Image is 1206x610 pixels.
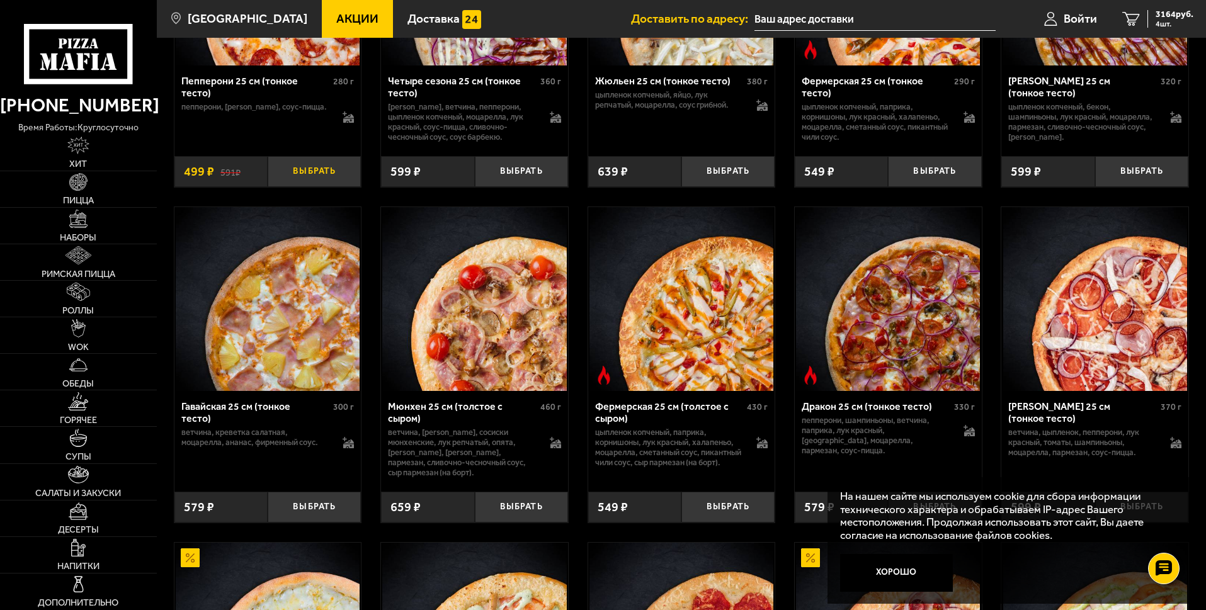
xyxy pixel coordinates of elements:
[802,75,951,99] div: Фермерская 25 см (тонкое тесто)
[795,207,982,391] a: Острое блюдоДракон 25 см (тонкое тесто)
[804,499,834,514] span: 579 ₽
[62,306,94,315] span: Роллы
[462,10,481,29] img: 15daf4d41897b9f0e9f617042186c801.svg
[1008,427,1158,458] p: ветчина, цыпленок, пепперони, лук красный, томаты, шампиньоны, моцарелла, пармезан, соус-пицца.
[796,207,980,391] img: Дракон 25 см (тонкое тесто)
[804,164,834,179] span: 549 ₽
[68,342,89,352] span: WOK
[540,76,561,87] span: 360 г
[268,492,361,522] button: Выбрать
[598,164,628,179] span: 639 ₽
[1064,13,1097,25] span: Войти
[595,90,744,110] p: цыпленок копченый, яйцо, лук репчатый, моцарелла, соус грибной.
[381,207,568,391] a: Мюнхен 25 см (толстое с сыром)
[754,8,996,31] input: Ваш адрес доставки
[181,102,331,112] p: пепперони, [PERSON_NAME], соус-пицца.
[802,102,951,142] p: цыпленок копченый, паприка, корнишоны, лук красный, халапеньо, моцарелла, сметанный соус, пикантн...
[181,75,331,99] div: Пепперони 25 см (тонкое тесто)
[1161,76,1181,87] span: 320 г
[336,13,378,25] span: Акции
[188,13,307,25] span: [GEOGRAPHIC_DATA]
[540,402,561,412] span: 460 г
[57,562,100,571] span: Напитки
[801,366,820,385] img: Острое блюдо
[58,525,99,534] span: Десерты
[475,156,568,187] button: Выбрать
[801,40,820,59] img: Острое блюдо
[631,13,754,25] span: Доставить по адресу:
[63,196,94,205] span: Пицца
[954,402,975,412] span: 330 г
[888,156,981,187] button: Выбрать
[1011,164,1041,179] span: 599 ₽
[589,207,773,391] img: Фермерская 25 см (толстое с сыром)
[382,207,566,391] img: Мюнхен 25 см (толстое с сыром)
[181,400,331,424] div: Гавайская 25 см (тонкое тесто)
[475,492,568,522] button: Выбрать
[220,166,241,178] s: 591 ₽
[1008,75,1158,99] div: [PERSON_NAME] 25 см (тонкое тесто)
[388,75,537,99] div: Четыре сезона 25 см (тонкое тесто)
[65,452,91,461] span: Супы
[390,164,421,179] span: 599 ₽
[1003,207,1187,391] img: Петровская 25 см (тонкое тесто)
[595,75,744,87] div: Жюльен 25 см (тонкое тесто)
[390,499,421,514] span: 659 ₽
[681,492,775,522] button: Выбрать
[184,164,214,179] span: 499 ₽
[268,156,361,187] button: Выбрать
[388,427,537,478] p: ветчина, [PERSON_NAME], сосиски мюнхенские, лук репчатый, опята, [PERSON_NAME], [PERSON_NAME], па...
[1156,10,1193,19] span: 3164 руб.
[333,76,354,87] span: 280 г
[60,415,97,425] span: Горячее
[60,233,96,242] span: Наборы
[595,400,744,424] div: Фермерская 25 см (толстое с сыром)
[840,490,1169,542] p: На нашем сайте мы используем cookie для сбора информации технического характера и обрабатываем IP...
[42,269,115,279] span: Римская пицца
[1008,400,1158,424] div: [PERSON_NAME] 25 см (тонкое тесто)
[954,76,975,87] span: 290 г
[1001,207,1188,391] a: Петровская 25 см (тонкое тесто)
[1008,102,1158,142] p: цыпленок копченый, бекон, шампиньоны, лук красный, моцарелла, пармезан, сливочно-чесночный соус, ...
[595,427,744,468] p: цыпленок копченый, паприка, корнишоны, лук красный, халапеньо, моцарелла, сметанный соус, пикантн...
[407,13,460,25] span: Доставка
[801,548,820,567] img: Акционный
[388,400,537,424] div: Мюнхен 25 см (толстое с сыром)
[747,76,768,87] span: 380 г
[184,499,214,514] span: 579 ₽
[588,207,775,391] a: Острое блюдоФермерская 25 см (толстое с сыром)
[69,159,87,169] span: Хит
[802,400,951,412] div: Дракон 25 см (тонкое тесто)
[333,402,354,412] span: 300 г
[35,489,121,498] span: Салаты и закуски
[1095,156,1188,187] button: Выбрать
[38,598,118,607] span: Дополнительно
[1161,402,1181,412] span: 370 г
[840,554,953,592] button: Хорошо
[747,402,768,412] span: 430 г
[174,207,361,391] a: Гавайская 25 см (тонкое тесто)
[1156,20,1193,28] span: 4 шт.
[388,102,537,142] p: [PERSON_NAME], ветчина, пепперони, цыпленок копченый, моцарелла, лук красный, соус-пицца, сливочн...
[62,379,94,388] span: Обеды
[181,427,331,448] p: ветчина, креветка салатная, моцарелла, ананас, фирменный соус.
[802,415,951,456] p: пепперони, шампиньоны, ветчина, паприка, лук красный, [GEOGRAPHIC_DATA], моцарелла, пармезан, соу...
[594,366,613,385] img: Острое блюдо
[681,156,775,187] button: Выбрать
[598,499,628,514] span: 549 ₽
[176,207,360,391] img: Гавайская 25 см (тонкое тесто)
[181,548,200,567] img: Акционный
